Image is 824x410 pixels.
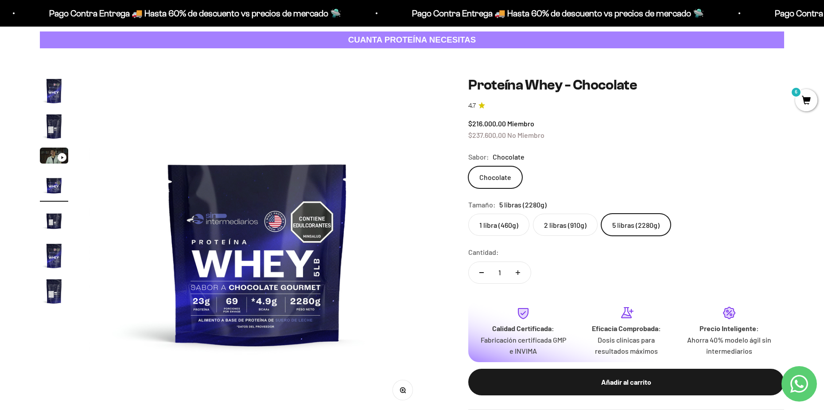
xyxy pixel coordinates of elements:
[348,35,476,44] strong: CUANTA PROTEÍNA NECESITAS
[499,199,547,211] span: 5 libras (2280g)
[700,324,759,332] strong: Precio Inteligente:
[40,77,68,105] img: Proteína Whey - Chocolate
[34,129,125,140] span: Mejor espero una promoción.
[11,81,183,97] div: No encontré la información de envío.
[34,102,179,121] span: No estoy seguro de cómo funciona la garantía o la devolución.
[582,334,670,357] p: Dosis clínicas para resultados máximos
[40,112,68,143] button: Ir al artículo 2
[468,119,506,128] span: $216.000,00
[795,96,817,106] a: 6
[11,99,183,124] div: No estoy seguro de cómo funciona la garantía o la devolución.
[11,44,183,60] div: No es claro el tiempo de entrega estimado.
[486,376,766,388] div: Añadir al carrito
[397,6,689,20] p: Pago Contra Entrega 🚚 Hasta 60% de descuento vs precios de mercado 🛸
[505,262,531,283] button: Aumentar cantidad
[40,112,68,141] img: Proteína Whey - Chocolate
[492,324,554,332] strong: Calidad Certificada:
[468,77,784,94] h1: Proteína Whey - Chocolate
[11,15,183,37] p: ¿Qué te hace dudar de continuar tu compra?
[11,126,183,142] div: Mejor espero una promoción.
[685,334,773,357] p: Ahorra 40% modelo ágil sin intermediarios
[34,83,150,94] span: No encontré la información de envío.
[468,246,499,258] label: Cantidad:
[11,62,183,78] div: No me quedan claros los costos de envío.
[469,262,494,283] button: Reducir cantidad
[143,147,183,162] button: Cerrar
[468,101,476,111] span: 4.7
[468,101,784,111] a: 4.74.7 de 5.0 estrellas
[791,87,801,98] mark: 6
[468,131,506,139] span: $237.600,00
[34,47,169,58] span: No es claro el tiempo de entrega estimado.
[592,324,661,332] strong: Eficacia Comprobada:
[479,334,567,357] p: Fabricación certificada GMP e INVIMA
[40,77,68,108] button: Ir al artículo 1
[468,151,489,163] legend: Sabor:
[40,31,784,49] a: CUANTA PROTEÍNA NECESITAS
[507,131,544,139] span: No Miembro
[144,147,183,162] span: Cerrar
[468,199,496,211] legend: Tamaño:
[507,119,534,128] span: Miembro
[34,65,165,76] span: No me quedan claros los costos de envío.
[34,6,326,20] p: Pago Contra Entrega 🚚 Hasta 60% de descuento vs precios de mercado 🛸
[468,369,784,395] button: Añadir al carrito
[493,151,525,163] span: Chocolate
